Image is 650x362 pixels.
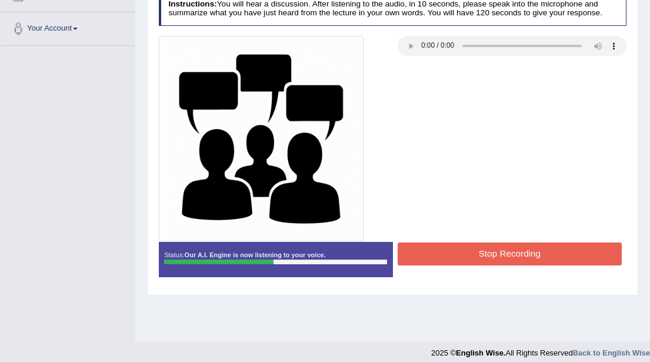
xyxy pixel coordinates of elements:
[456,348,505,357] strong: English Wise.
[185,251,326,258] strong: Our A.I. Engine is now listening to your voice.
[431,341,650,358] div: 2025 © All Rights Reserved
[573,348,650,357] a: Back to English Wise
[159,242,393,277] div: Status:
[1,12,135,42] a: Your Account
[398,243,622,265] button: Stop Recording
